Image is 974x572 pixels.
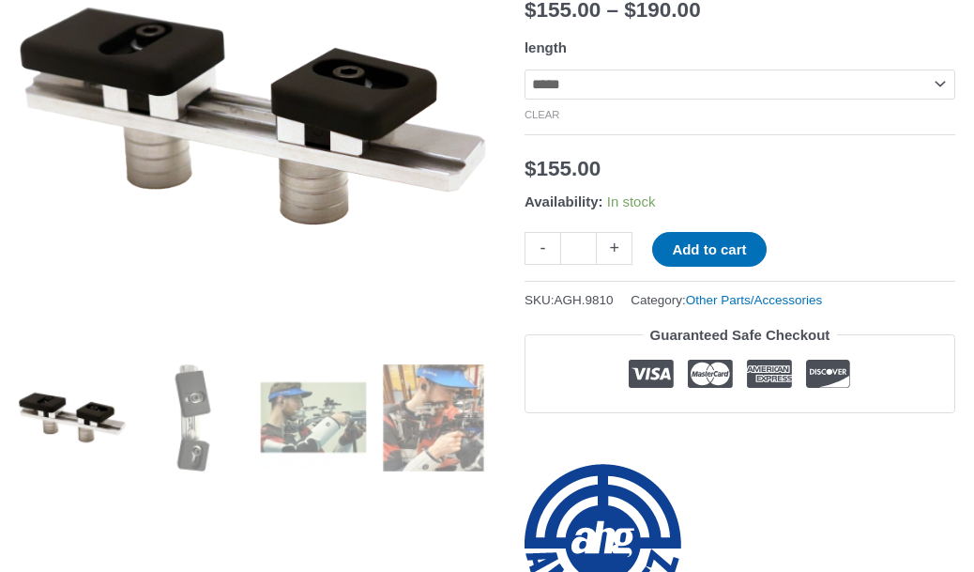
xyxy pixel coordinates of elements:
[643,322,838,348] legend: Guaranteed Safe Checkout
[597,232,632,265] a: +
[525,157,601,180] bdi: 155.00
[525,288,614,312] span: SKU:
[19,364,126,472] img: DoubleFit Cheekpiece
[525,193,603,209] span: Availability:
[560,232,597,265] input: Product quantity
[525,157,537,180] span: $
[381,364,488,472] img: AHG DoubleFit Cheekpiece - Image 4
[652,232,766,267] button: Add to cart
[554,293,613,307] span: AGH.9810
[686,293,823,307] a: Other Parts/Accessories
[525,109,560,120] a: Clear options
[631,288,822,312] span: Category:
[525,232,560,265] a: -
[525,427,955,450] iframe: Customer reviews powered by Trustpilot
[140,364,247,472] img: AHG DoubleFit Cheekpiece - Image 2
[607,193,656,209] span: In stock
[260,364,367,472] img: AHG DoubleFit Cheekpiece - Image 3
[525,39,567,55] label: length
